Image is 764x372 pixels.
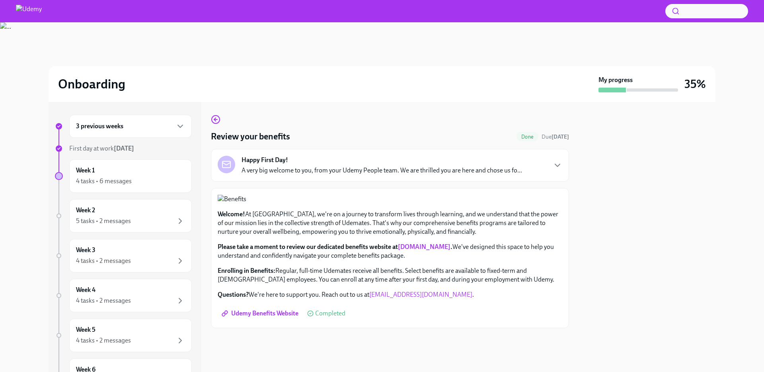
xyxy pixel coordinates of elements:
a: Week 25 tasks • 2 messages [55,199,192,233]
h6: 3 previous weeks [76,122,123,131]
h6: Week 1 [76,166,95,175]
a: Week 44 tasks • 2 messages [55,279,192,312]
div: 4 tasks • 2 messages [76,336,131,345]
a: First day at work[DATE] [55,144,192,153]
div: 4 tasks • 6 messages [76,177,132,186]
span: Completed [315,310,345,317]
p: A very big welcome to you, from your Udemy People team. We are thrilled you are here and chose us... [242,166,522,175]
p: We've designed this space to help you understand and confidently navigate your complete benefits ... [218,243,562,260]
a: Week 14 tasks • 6 messages [55,159,192,193]
a: [DOMAIN_NAME] [398,243,450,251]
img: Udemy [16,5,42,18]
p: We're here to support you. Reach out to us at . [218,290,562,299]
h6: Week 2 [76,206,95,215]
a: Udemy Benefits Website [218,305,304,321]
a: Week 54 tasks • 2 messages [55,319,192,352]
h3: 35% [684,77,706,91]
strong: [DATE] [552,133,569,140]
strong: Enrolling in Benefits: [218,267,275,274]
h4: Review your benefits [211,131,290,143]
span: Due [542,133,569,140]
button: Zoom image [218,195,562,204]
strong: Please take a moment to review our dedicated benefits website at . [218,243,452,251]
h6: Week 5 [76,325,95,334]
strong: My progress [598,76,633,84]
strong: [DATE] [114,145,134,152]
strong: Welcome! [218,210,245,218]
h6: Week 4 [76,286,95,294]
span: Done [516,134,538,140]
a: [EMAIL_ADDRESS][DOMAIN_NAME] [369,291,472,298]
span: Udemy Benefits Website [223,309,298,317]
h2: Onboarding [58,76,125,92]
div: 4 tasks • 2 messages [76,256,131,265]
span: September 18th, 2025 08:00 [542,133,569,141]
p: At [GEOGRAPHIC_DATA], we're on a journey to transform lives through learning, and we understand t... [218,210,562,236]
a: Week 34 tasks • 2 messages [55,239,192,272]
div: 4 tasks • 2 messages [76,296,131,305]
div: 3 previous weeks [69,115,192,138]
h6: Week 3 [76,246,95,255]
strong: Questions? [218,291,249,298]
div: 5 tasks • 2 messages [76,217,131,225]
p: Regular, full-time Udemates receive all benefits. Select benefits are available to fixed-term and... [218,266,562,284]
strong: Happy First Day! [242,156,288,164]
span: First day at work [69,145,134,152]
